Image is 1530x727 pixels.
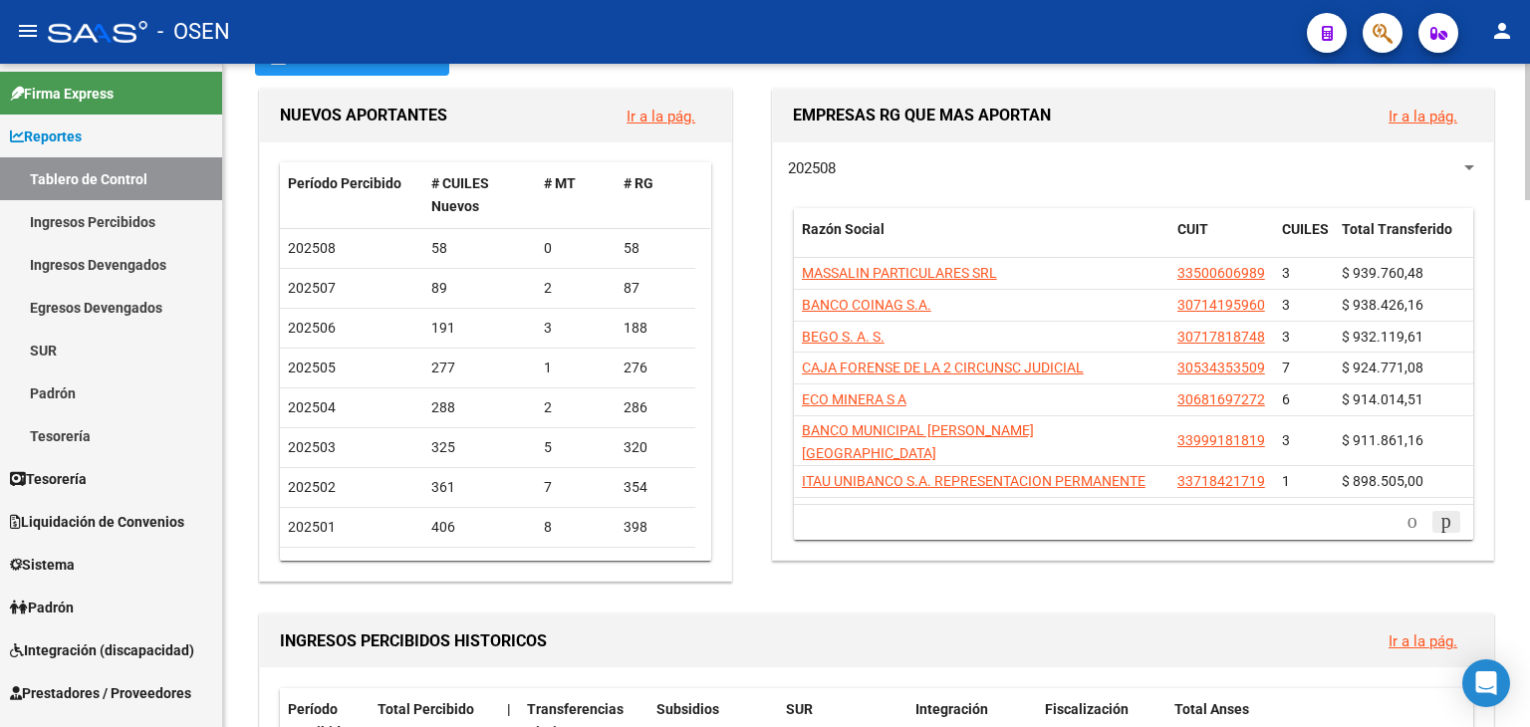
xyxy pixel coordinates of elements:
[544,556,608,579] div: 56
[1282,221,1329,237] span: CUILES
[802,265,997,281] span: MASSALIN PARTICULARES SRL
[1342,432,1423,448] span: $ 911.861,16
[280,631,547,650] span: INGRESOS PERCIBIDOS HISTORICOS
[1389,632,1457,650] a: Ir a la pág.
[288,320,336,336] span: 202506
[1282,265,1290,281] span: 3
[627,108,695,125] a: Ir a la pág.
[431,556,529,579] div: 498
[624,237,687,260] div: 58
[288,479,336,495] span: 202502
[280,106,447,124] span: NUEVOS APORTANTES
[10,83,114,105] span: Firma Express
[288,360,336,375] span: 202505
[611,98,711,134] button: Ir a la pág.
[10,125,82,147] span: Reportes
[624,175,653,191] span: # RG
[544,396,608,419] div: 2
[1490,19,1514,43] mat-icon: person
[1177,391,1265,407] span: 30681697272
[1274,208,1334,274] datatable-header-cell: CUILES
[10,554,75,576] span: Sistema
[802,221,885,237] span: Razón Social
[1373,622,1473,659] button: Ir a la pág.
[624,277,687,300] div: 87
[431,237,529,260] div: 58
[544,357,608,379] div: 1
[423,162,537,228] datatable-header-cell: # CUILES Nuevos
[544,277,608,300] div: 2
[624,516,687,539] div: 398
[431,317,529,340] div: 191
[1177,432,1265,448] span: 33999181819
[157,10,230,54] span: - OSEN
[624,436,687,459] div: 320
[1389,108,1457,125] a: Ir a la pág.
[1462,659,1510,707] div: Open Intercom Messenger
[1177,297,1265,313] span: 30714195960
[544,436,608,459] div: 5
[788,159,836,177] span: 202508
[624,396,687,419] div: 286
[1342,297,1423,313] span: $ 938.426,16
[915,701,988,717] span: Integración
[802,473,1146,489] span: ITAU UNIBANCO S.A. REPRESENTACION PERMANENTE
[544,175,576,191] span: # MT
[656,701,719,717] span: Subsidios
[624,357,687,379] div: 276
[288,240,336,256] span: 202508
[1432,511,1460,533] a: go to next page
[1373,98,1473,134] button: Ir a la pág.
[288,280,336,296] span: 202507
[431,476,529,499] div: 361
[1177,221,1208,237] span: CUIT
[802,391,906,407] span: ECO MINERA S A
[544,317,608,340] div: 3
[10,468,87,490] span: Tesorería
[1342,473,1423,489] span: $ 898.505,00
[1282,329,1290,345] span: 3
[378,701,474,717] span: Total Percibido
[1169,208,1274,274] datatable-header-cell: CUIT
[1342,265,1423,281] span: $ 939.760,48
[1342,391,1423,407] span: $ 914.014,51
[1282,297,1290,313] span: 3
[288,519,336,535] span: 202501
[16,19,40,43] mat-icon: menu
[507,701,511,717] span: |
[1045,701,1129,717] span: Fiscalización
[10,597,74,618] span: Padrón
[288,559,336,575] span: 202412
[624,317,687,340] div: 188
[431,357,529,379] div: 277
[10,639,194,661] span: Integración (discapacidad)
[802,329,885,345] span: BEGO S. A. S.
[431,175,489,214] span: # CUILES Nuevos
[616,162,695,228] datatable-header-cell: # RG
[624,556,687,579] div: 442
[544,237,608,260] div: 0
[544,476,608,499] div: 7
[1282,432,1290,448] span: 3
[1282,391,1290,407] span: 6
[794,208,1169,274] datatable-header-cell: Razón Social
[431,396,529,419] div: 288
[1177,360,1265,375] span: 30534353509
[1177,265,1265,281] span: 33500606989
[544,516,608,539] div: 8
[288,399,336,415] span: 202504
[288,439,336,455] span: 202503
[10,511,184,533] span: Liquidación de Convenios
[1282,473,1290,489] span: 1
[280,162,423,228] datatable-header-cell: Período Percibido
[431,277,529,300] div: 89
[1399,511,1426,533] a: go to previous page
[1177,473,1265,489] span: 33718421719
[536,162,616,228] datatable-header-cell: # MT
[624,476,687,499] div: 354
[1342,360,1423,375] span: $ 924.771,08
[1282,360,1290,375] span: 7
[1174,701,1249,717] span: Total Anses
[786,701,813,717] span: SUR
[802,422,1034,461] span: BANCO MUNICIPAL [PERSON_NAME][GEOGRAPHIC_DATA]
